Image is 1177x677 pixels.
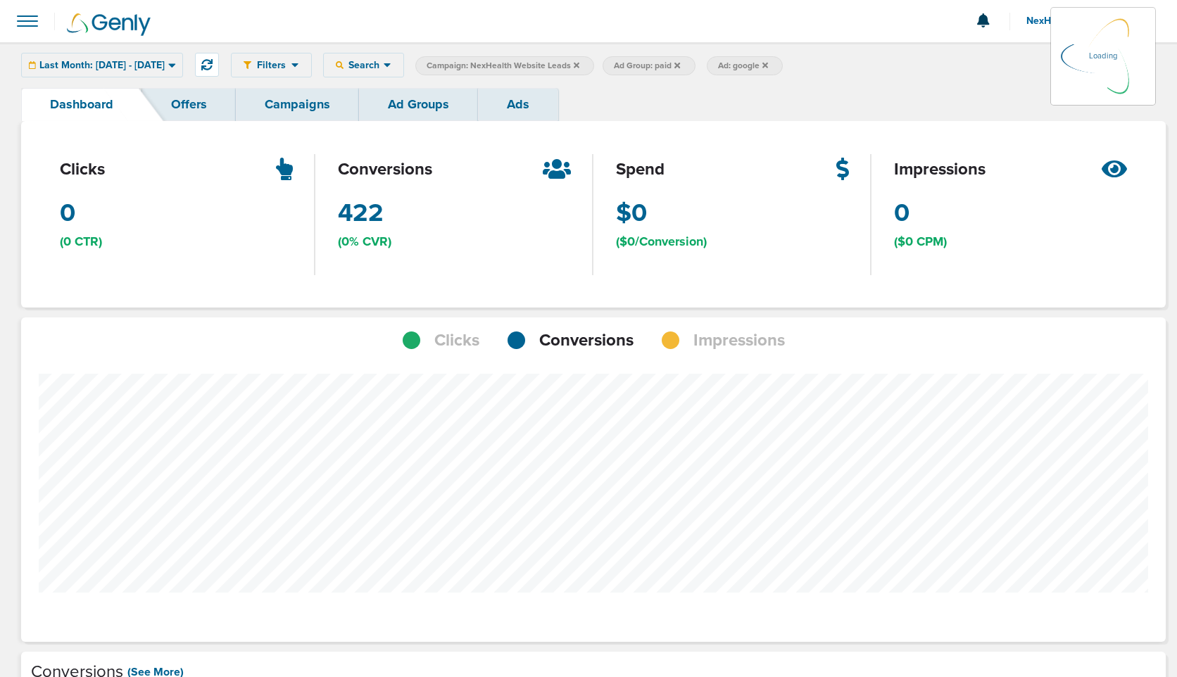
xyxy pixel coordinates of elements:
[427,60,579,72] span: Campaign: NexHealth Website Leads
[616,196,647,231] span: $0
[67,13,151,36] img: Genly
[434,329,479,353] span: Clicks
[1089,48,1117,65] p: Loading
[21,88,142,121] a: Dashboard
[539,329,634,353] span: Conversions
[338,158,432,182] span: conversions
[614,60,680,72] span: Ad Group: paid
[693,329,785,353] span: Impressions
[60,158,105,182] span: clicks
[894,233,947,251] span: ($0 CPM)
[236,88,359,121] a: Campaigns
[338,196,384,231] span: 422
[616,158,665,182] span: spend
[359,88,478,121] a: Ad Groups
[478,88,558,121] a: Ads
[1026,16,1134,26] span: NexHealth Advertiser
[616,233,707,251] span: ($0/Conversion)
[718,60,768,72] span: Ad: google
[60,233,102,251] span: (0 CTR)
[894,196,909,231] span: 0
[60,196,75,231] span: 0
[142,88,236,121] a: Offers
[894,158,986,182] span: impressions
[338,233,391,251] span: (0% CVR)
